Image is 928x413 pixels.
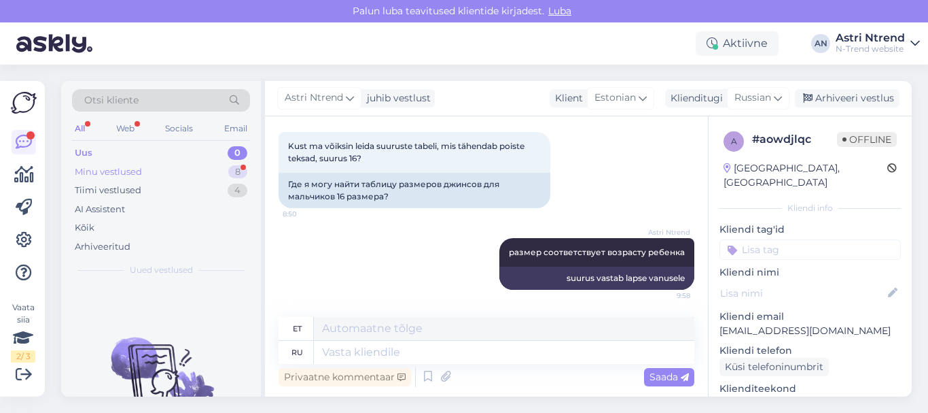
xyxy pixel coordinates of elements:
[228,165,247,179] div: 8
[285,90,343,105] span: Astri Ntrend
[665,91,723,105] div: Klienditugi
[719,382,901,396] p: Klienditeekond
[752,131,837,148] div: # aowdjlqc
[361,91,431,105] div: juhib vestlust
[11,301,35,363] div: Vaata siia
[228,146,247,160] div: 0
[130,264,193,276] span: Uued vestlused
[288,141,527,163] span: Kust ma võiksin leida suuruste tabeli, mis tähendab poiste teksad, suurus 16?
[228,184,247,197] div: 4
[719,358,829,376] div: Küsi telefoninumbrit
[499,267,694,290] div: suurus vastab lapse vanusele
[719,265,901,280] p: Kliendi nimi
[72,120,88,137] div: All
[811,34,830,53] div: AN
[293,317,302,340] div: et
[836,44,905,54] div: N-Trend website
[75,240,130,254] div: Arhiveeritud
[719,222,901,237] p: Kliendi tag'id
[836,33,920,54] a: Astri NtrendN-Trend website
[719,324,901,338] p: [EMAIL_ADDRESS][DOMAIN_NAME]
[734,90,771,105] span: Russian
[731,136,737,146] span: a
[696,31,779,56] div: Aktiivne
[836,33,905,44] div: Astri Ntrend
[719,310,901,324] p: Kliendi email
[837,132,897,147] span: Offline
[84,93,139,108] span: Otsi kliente
[113,120,137,137] div: Web
[75,165,142,179] div: Minu vestlused
[283,209,334,219] span: 8:50
[795,89,899,108] div: Arhiveeri vestlus
[11,350,35,363] div: 2 / 3
[75,146,92,160] div: Uus
[291,341,303,364] div: ru
[279,368,411,386] div: Privaatne kommentaar
[719,344,901,358] p: Kliendi telefon
[75,203,125,216] div: AI Assistent
[162,120,196,137] div: Socials
[720,286,885,301] input: Lisa nimi
[279,173,550,208] div: Где я могу найти таблицу размеров джинсов для мальчиков 16 размера?
[639,227,690,237] span: Astri Ntrend
[719,202,901,214] div: Kliendi info
[639,291,690,301] span: 9:58
[221,120,250,137] div: Email
[75,184,141,197] div: Tiimi vestlused
[649,371,689,383] span: Saada
[550,91,583,105] div: Klient
[75,221,94,235] div: Kõik
[509,247,685,257] span: размер соответствует возрасту ребенка
[544,5,575,17] span: Luba
[724,161,887,190] div: [GEOGRAPHIC_DATA], [GEOGRAPHIC_DATA]
[719,239,901,260] input: Lisa tag
[11,92,37,114] img: Askly Logo
[594,90,636,105] span: Estonian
